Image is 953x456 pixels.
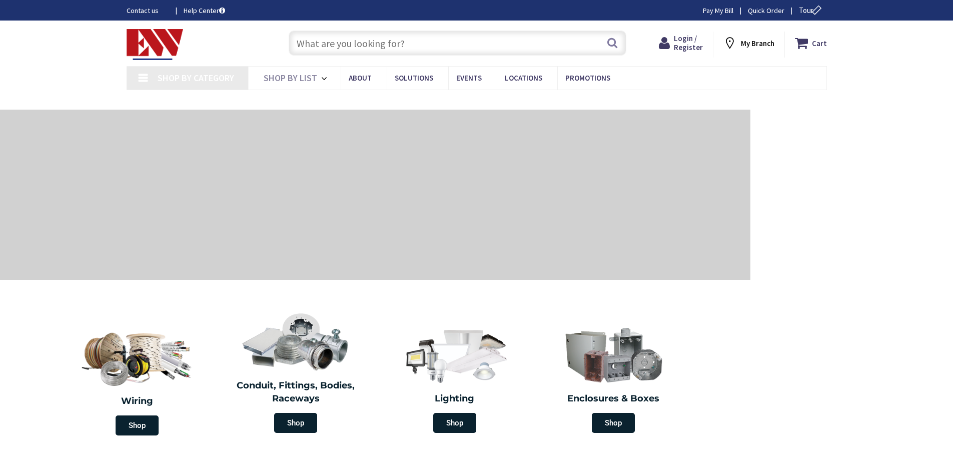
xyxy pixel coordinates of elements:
[184,6,225,16] a: Help Center
[58,320,217,440] a: Wiring Shop
[723,34,774,52] div: My Branch
[659,34,703,52] a: Login / Register
[456,73,482,83] span: Events
[433,413,476,433] span: Shop
[741,39,774,48] strong: My Branch
[505,73,542,83] span: Locations
[748,6,784,16] a: Quick Order
[795,34,827,52] a: Cart
[395,73,433,83] span: Solutions
[127,29,184,60] img: Electrical Wholesalers, Inc.
[349,73,372,83] span: About
[799,6,824,15] span: Tour
[537,320,691,438] a: Enclosures & Boxes Shop
[264,72,317,84] span: Shop By List
[116,415,159,435] span: Shop
[378,320,532,438] a: Lighting Shop
[224,379,368,405] h2: Conduit, Fittings, Bodies, Raceways
[565,73,610,83] span: Promotions
[158,72,234,84] span: Shop By Category
[542,392,686,405] h2: Enclosures & Boxes
[592,413,635,433] span: Shop
[674,34,703,52] span: Login / Register
[383,392,527,405] h2: Lighting
[127,6,168,16] a: Contact us
[274,413,317,433] span: Shop
[703,6,733,16] a: Pay My Bill
[289,31,626,56] input: What are you looking for?
[219,307,373,438] a: Conduit, Fittings, Bodies, Raceways Shop
[812,34,827,52] strong: Cart
[63,395,212,408] h2: Wiring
